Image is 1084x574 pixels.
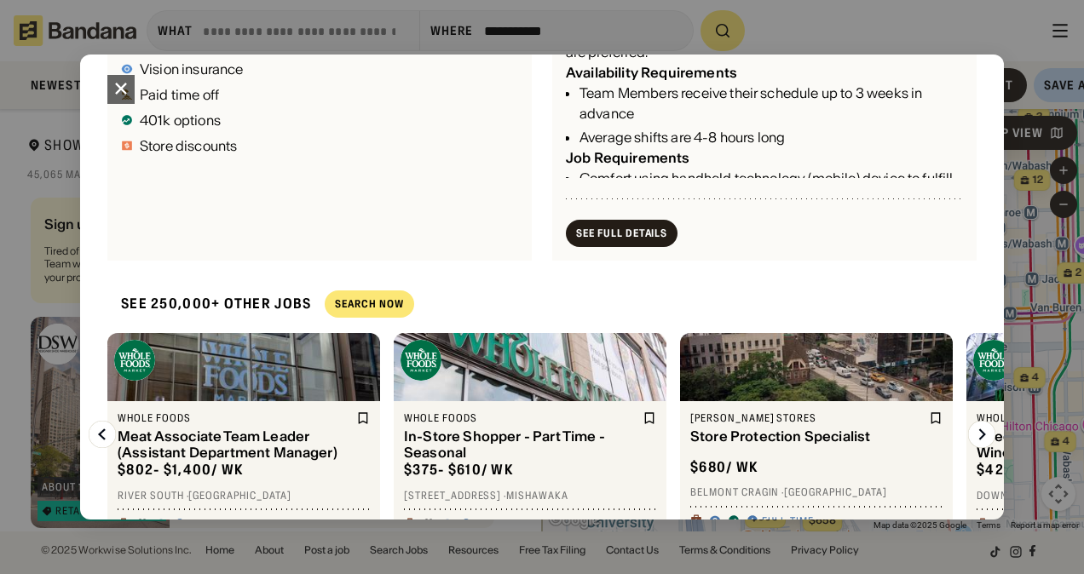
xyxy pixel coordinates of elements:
[404,428,639,461] div: In-Store Shopper - Part Time - Seasonal
[566,64,737,81] b: Availability Requirements
[107,281,311,326] div: See 250,000+ other jobs
[404,489,656,502] div: [STREET_ADDRESS] · Mishawaka
[762,514,814,528] div: Full-time
[579,127,963,147] div: Average shifts are 4-8 hours long
[968,421,995,448] img: Right Arrow
[140,113,221,127] div: 401k options
[690,428,925,445] div: Store Protection Specialist
[566,149,690,166] b: Job Requirements
[189,517,241,531] div: Full-time
[579,168,963,209] div: Comfort using handheld technology (mobile) device to fulfill orders
[118,411,353,425] div: Whole Foods
[973,340,1014,381] img: Whole Foods logo
[476,517,528,531] div: Part-time
[140,139,237,152] div: Store discounts
[690,411,925,425] div: [PERSON_NAME] Stores
[114,340,155,381] img: Whole Foods logo
[401,340,441,381] img: Whole Foods logo
[140,88,219,101] div: Paid time off
[404,411,639,425] div: Whole Foods
[690,485,943,499] div: Belmont Cragin · [GEOGRAPHIC_DATA]
[579,83,963,123] div: Team Members receive their schedule up to 3 weeks in advance
[89,421,116,448] img: Left Arrow
[140,62,244,76] div: Vision insurance
[118,489,370,502] div: River South · [GEOGRAPHIC_DATA]
[576,228,667,238] div: See Full Details
[690,458,758,476] div: $ 680 / wk
[118,428,353,461] div: Meat Associate Team Leader (Assistant Department Manager)
[335,299,404,309] div: Search Now
[118,461,244,479] div: $ 802 - $1,400 / wk
[404,461,513,479] div: $ 375 - $610 / wk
